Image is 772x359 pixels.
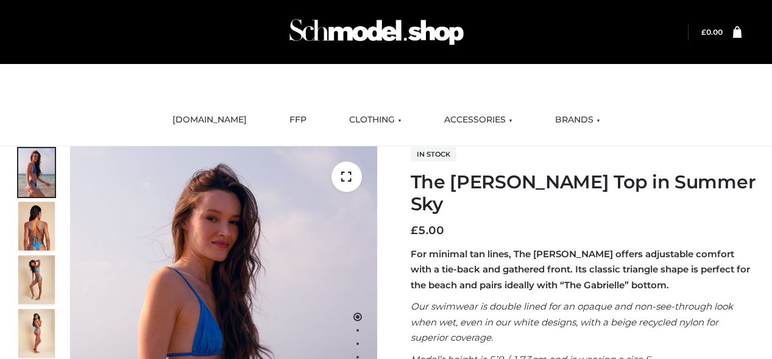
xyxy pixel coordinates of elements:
img: 3.Alex-top_CN-1-1-2.jpg [18,309,55,358]
img: 4.Alex-top_CN-1-1-2.jpg [18,255,55,304]
a: CLOTHING [340,107,411,133]
span: £ [701,27,706,37]
a: £0.00 [701,27,723,37]
span: £ [411,224,418,237]
a: [DOMAIN_NAME] [163,107,256,133]
h1: The [PERSON_NAME] Top in Summer Sky [411,171,757,215]
img: Schmodel Admin 964 [285,8,468,56]
bdi: 0.00 [701,27,723,37]
a: FFP [280,107,316,133]
a: BRANDS [546,107,609,133]
em: Our swimwear is double lined for an opaque and non-see-through look when wet, even in our white d... [411,300,733,343]
a: ACCESSORIES [435,107,522,133]
span: In stock [411,147,456,162]
strong: For minimal tan lines, The [PERSON_NAME] offers adjustable comfort with a tie-back and gathered f... [411,248,750,291]
bdi: 5.00 [411,224,444,237]
img: 1.Alex-top_SS-1_4464b1e7-c2c9-4e4b-a62c-58381cd673c0-1.jpg [18,148,55,197]
img: 5.Alex-top_CN-1-1_1-1.jpg [18,202,55,251]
